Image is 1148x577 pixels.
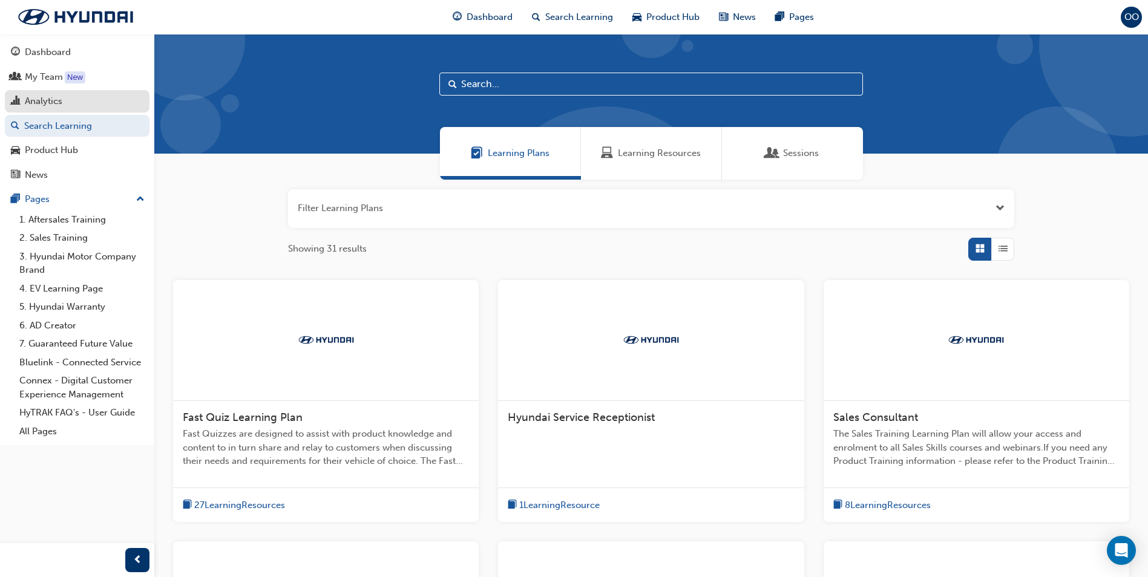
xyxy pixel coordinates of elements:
[25,192,50,206] div: Pages
[5,90,149,112] a: Analytics
[136,192,145,207] span: up-icon
[845,498,931,512] span: 8 Learning Resources
[11,170,20,181] span: news-icon
[709,5,766,30] a: news-iconNews
[25,45,71,59] div: Dashboard
[1121,7,1142,28] button: OO
[15,371,149,403] a: Connex - Digital Customer Experience Management
[15,334,149,353] a: 7. Guaranteed Future Value
[943,334,1009,346] img: Trak
[5,188,149,210] button: Pages
[488,146,549,160] span: Learning Plans
[508,411,655,424] span: Hyundai Service Receptionist
[719,10,728,25] span: news-icon
[11,194,20,205] span: pages-icon
[439,73,863,96] input: Search...
[581,127,722,180] a: Learning ResourcesLearning Resources
[25,143,78,157] div: Product Hub
[498,280,804,523] a: TrakHyundai Service Receptionistbook-icon1LearningResource
[15,403,149,422] a: HyTRAK FAQ's - User Guide
[65,71,85,83] div: Tooltip anchor
[11,96,20,107] span: chart-icon
[15,247,149,279] a: 3. Hyundai Motor Company Brand
[471,146,483,160] span: Learning Plans
[522,5,623,30] a: search-iconSearch Learning
[833,498,842,513] span: book-icon
[999,242,1008,256] span: List
[775,10,784,25] span: pages-icon
[15,210,149,229] a: 1. Aftersales Training
[453,10,462,25] span: guage-icon
[448,77,457,91] span: Search
[1124,10,1139,24] span: OO
[173,280,479,523] a: TrakFast Quiz Learning PlanFast Quizzes are designed to assist with product knowledge and content...
[5,164,149,186] a: News
[25,94,62,108] div: Analytics
[783,146,819,160] span: Sessions
[11,47,20,58] span: guage-icon
[5,39,149,188] button: DashboardMy TeamAnalyticsSearch LearningProduct HubNews
[532,10,540,25] span: search-icon
[5,139,149,161] a: Product Hub
[11,145,20,156] span: car-icon
[623,5,709,30] a: car-iconProduct Hub
[618,146,701,160] span: Learning Resources
[601,146,613,160] span: Learning Resources
[440,127,581,180] a: Learning PlansLearning Plans
[15,298,149,316] a: 5. Hyundai Warranty
[824,280,1129,523] a: TrakSales ConsultantThe Sales Training Learning Plan will allow your access and enrolment to all ...
[646,10,700,24] span: Product Hub
[766,146,778,160] span: Sessions
[15,279,149,298] a: 4. EV Learning Page
[1107,536,1136,565] div: Open Intercom Messenger
[15,422,149,441] a: All Pages
[133,553,142,568] span: prev-icon
[288,242,367,256] span: Showing 31 results
[183,427,469,468] span: Fast Quizzes are designed to assist with product knowledge and content to in turn share and relay...
[833,427,1120,468] span: The Sales Training Learning Plan will allow your access and enrolment to all Sales Skills courses...
[789,10,814,24] span: Pages
[467,10,513,24] span: Dashboard
[5,66,149,88] a: My Team
[833,411,918,424] span: Sales Consultant
[618,334,684,346] img: Trak
[976,242,985,256] span: Grid
[183,411,303,424] span: Fast Quiz Learning Plan
[11,121,19,132] span: search-icon
[183,498,285,513] button: book-icon27LearningResources
[15,353,149,372] a: Bluelink - Connected Service
[632,10,641,25] span: car-icon
[25,70,63,84] div: My Team
[545,10,613,24] span: Search Learning
[15,316,149,335] a: 6. AD Creator
[11,72,20,83] span: people-icon
[194,498,285,512] span: 27 Learning Resources
[519,498,600,512] span: 1 Learning Resource
[15,229,149,247] a: 2. Sales Training
[722,127,863,180] a: SessionsSessions
[5,115,149,137] a: Search Learning
[508,498,517,513] span: book-icon
[833,498,931,513] button: book-icon8LearningResources
[995,201,1005,215] button: Open the filter
[443,5,522,30] a: guage-iconDashboard
[733,10,756,24] span: News
[293,334,359,346] img: Trak
[5,41,149,64] a: Dashboard
[183,498,192,513] span: book-icon
[766,5,824,30] a: pages-iconPages
[6,4,145,30] img: Trak
[25,168,48,182] div: News
[508,498,600,513] button: book-icon1LearningResource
